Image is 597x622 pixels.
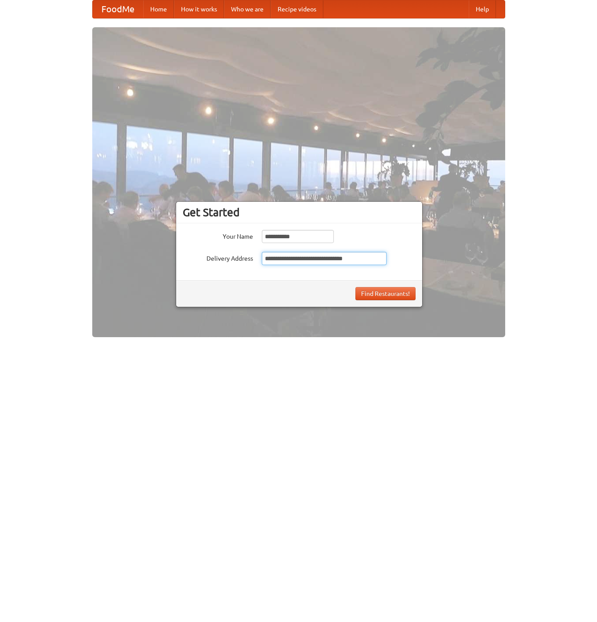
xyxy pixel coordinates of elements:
a: FoodMe [93,0,143,18]
h3: Get Started [183,206,416,219]
a: How it works [174,0,224,18]
a: Home [143,0,174,18]
a: Help [469,0,496,18]
label: Delivery Address [183,252,253,263]
a: Who we are [224,0,271,18]
label: Your Name [183,230,253,241]
button: Find Restaurants! [355,287,416,300]
a: Recipe videos [271,0,323,18]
